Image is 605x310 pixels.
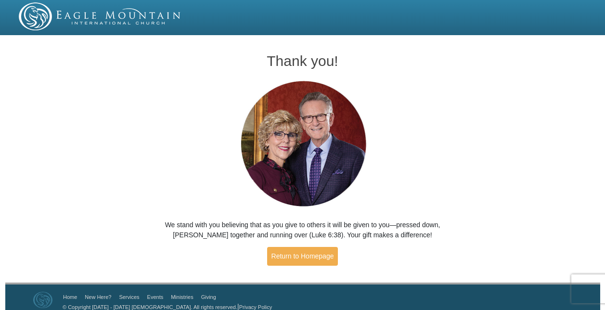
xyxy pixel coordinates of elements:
[156,220,449,240] p: We stand with you believing that as you give to others it will be given to you—pressed down, [PER...
[232,78,373,210] img: Pastors George and Terri Pearsons
[171,294,193,300] a: Ministries
[239,304,272,310] a: Privacy Policy
[33,292,52,308] img: Eagle Mountain International Church
[147,294,164,300] a: Events
[201,294,216,300] a: Giving
[156,53,449,69] h1: Thank you!
[63,294,77,300] a: Home
[63,304,237,310] a: © Copyright [DATE] - [DATE] [DEMOGRAPHIC_DATA]. All rights reserved.
[19,2,181,30] img: EMIC
[267,247,338,266] a: Return to Homepage
[119,294,139,300] a: Services
[85,294,111,300] a: New Here?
